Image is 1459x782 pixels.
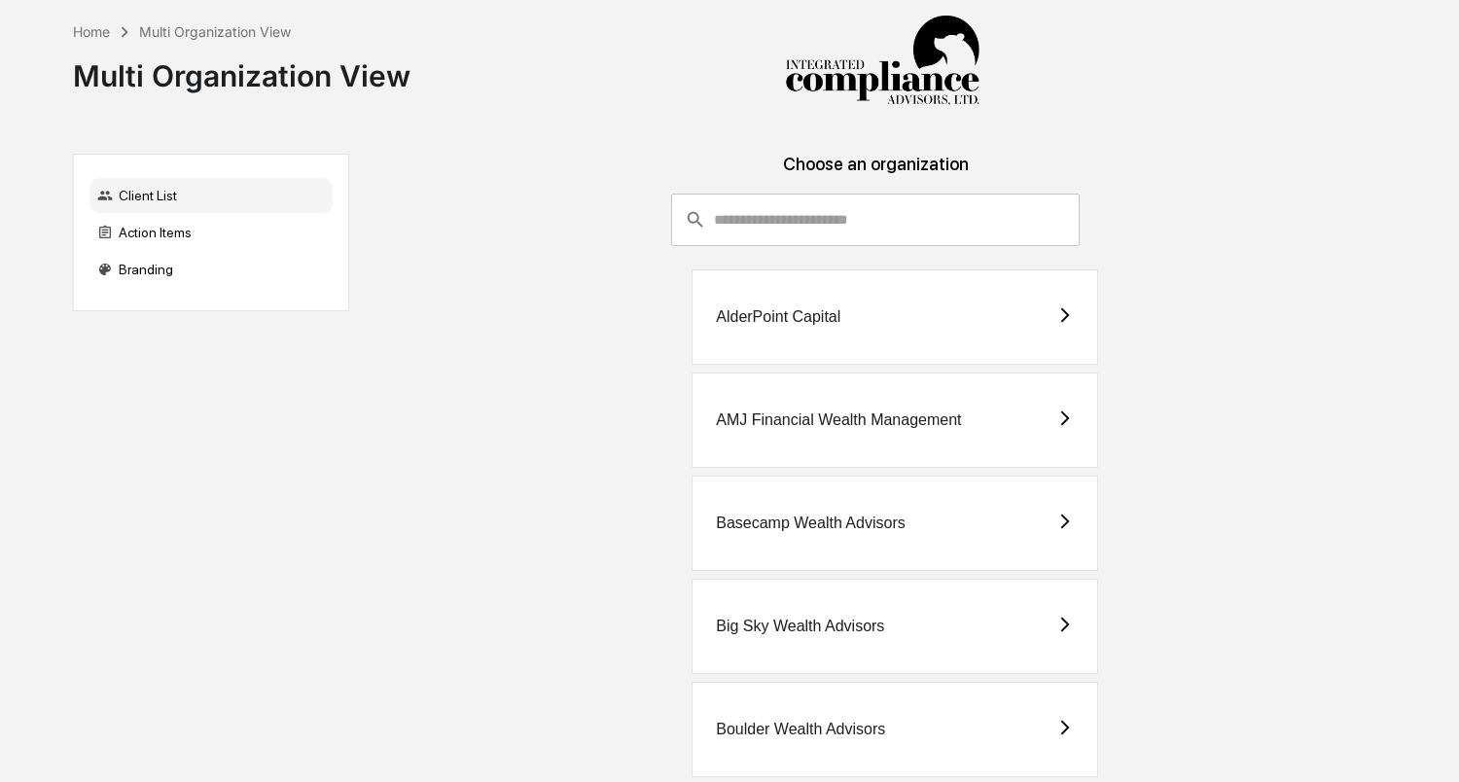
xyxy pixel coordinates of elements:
div: Client List [89,178,333,213]
div: Choose an organization [365,154,1386,194]
div: Multi Organization View [73,43,410,93]
div: AlderPoint Capital [716,308,840,326]
img: Integrated Compliance Advisors [785,16,979,107]
div: Boulder Wealth Advisors [716,721,885,738]
div: Action Items [89,215,333,250]
div: Branding [89,252,333,287]
div: Home [73,23,110,40]
div: Basecamp Wealth Advisors [716,515,905,532]
div: AMJ Financial Wealth Management [716,411,961,429]
div: Big Sky Wealth Advisors [716,618,884,635]
div: consultant-dashboard__filter-organizations-search-bar [671,194,1080,246]
div: Multi Organization View [139,23,291,40]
